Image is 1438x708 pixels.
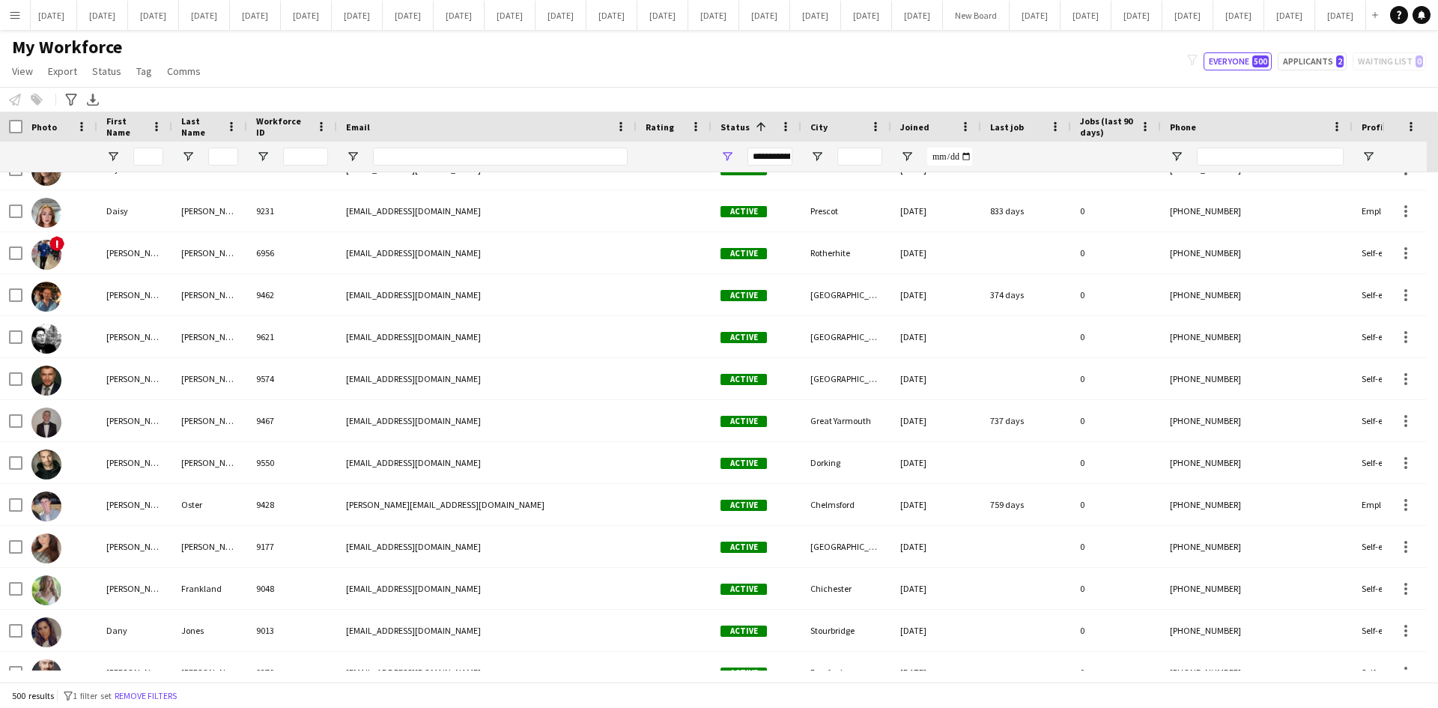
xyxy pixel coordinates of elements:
img: DARREL DRAPER [31,659,61,689]
span: Active [720,626,767,637]
div: [PERSON_NAME] [97,568,172,609]
div: [PERSON_NAME] [97,526,172,567]
img: Daisy Mccarrick [31,198,61,228]
button: [DATE] [637,1,688,30]
div: 9379 [247,652,337,693]
div: [GEOGRAPHIC_DATA] [801,526,891,567]
div: Daisy [97,190,172,232]
div: Oster [172,484,247,525]
div: [PHONE_NUMBER] [1161,190,1353,232]
div: [EMAIL_ADDRESS][DOMAIN_NAME] [337,316,637,357]
img: Daniel Lucking [31,450,61,479]
button: Remove filters [112,688,180,704]
input: Last Name Filter Input [208,148,238,166]
input: Email Filter Input [373,148,628,166]
div: [EMAIL_ADDRESS][DOMAIN_NAME] [337,442,637,483]
div: [PERSON_NAME] [172,400,247,441]
div: Dorking [801,442,891,483]
div: [DATE] [891,526,981,567]
app-action-btn: Advanced filters [62,91,80,109]
div: [PHONE_NUMBER] [1161,568,1353,609]
div: [DATE] [891,190,981,232]
span: Photo [31,121,57,133]
div: [DATE] [891,442,981,483]
div: [PERSON_NAME] [97,442,172,483]
div: [GEOGRAPHIC_DATA] [801,274,891,315]
div: 0 [1071,568,1161,609]
div: [PERSON_NAME] [97,484,172,525]
span: Active [720,248,767,259]
div: 9177 [247,526,337,567]
button: Open Filter Menu [900,150,914,163]
div: [EMAIL_ADDRESS][DOMAIN_NAME] [337,400,637,441]
button: Open Filter Menu [1170,150,1183,163]
button: [DATE] [128,1,179,30]
div: [PERSON_NAME] [172,274,247,315]
div: 0 [1071,400,1161,441]
div: [EMAIL_ADDRESS][DOMAIN_NAME] [337,610,637,651]
div: [PERSON_NAME] [97,316,172,357]
div: Rotherhite [801,232,891,273]
app-action-btn: Export XLSX [84,91,102,109]
span: Active [720,416,767,427]
button: Open Filter Menu [810,150,824,163]
div: Great Yarmouth [801,400,891,441]
button: New Board [943,1,1010,30]
div: 737 days [981,400,1071,441]
button: [DATE] [281,1,332,30]
div: [PERSON_NAME] [97,232,172,273]
div: [PHONE_NUMBER] [1161,652,1353,693]
span: First Name [106,115,145,138]
input: Phone Filter Input [1197,148,1344,166]
div: Stourbridge [801,610,891,651]
div: 9621 [247,316,337,357]
div: [PHONE_NUMBER] [1161,442,1353,483]
div: [DATE] [891,274,981,315]
div: Chichester [801,568,891,609]
span: Active [720,668,767,679]
span: My Workforce [12,36,122,58]
span: Last job [990,121,1024,133]
span: Last Name [181,115,220,138]
div: 759 days [981,484,1071,525]
button: [DATE] [485,1,536,30]
button: Everyone500 [1204,52,1272,70]
button: [DATE] [586,1,637,30]
div: [DATE] [891,316,981,357]
div: Prescot [801,190,891,232]
span: Active [720,584,767,595]
div: 9550 [247,442,337,483]
div: 6956 [247,232,337,273]
input: Workforce ID Filter Input [283,148,328,166]
span: 500 [1252,55,1269,67]
input: City Filter Input [837,148,882,166]
div: 9428 [247,484,337,525]
div: Romford [801,652,891,693]
span: Phone [1170,121,1196,133]
span: City [810,121,828,133]
div: [EMAIL_ADDRESS][DOMAIN_NAME] [337,526,637,567]
span: ! [49,236,64,251]
div: [EMAIL_ADDRESS][DOMAIN_NAME] [337,274,637,315]
a: Tag [130,61,158,81]
span: Jobs (last 90 days) [1080,115,1134,138]
button: [DATE] [1213,1,1264,30]
button: [DATE] [1162,1,1213,30]
span: Active [720,332,767,343]
button: [DATE] [739,1,790,30]
button: [DATE] [790,1,841,30]
button: Applicants2 [1278,52,1347,70]
span: Rating [646,121,674,133]
span: Workforce ID [256,115,310,138]
button: [DATE] [77,1,128,30]
span: Tag [136,64,152,78]
div: 9574 [247,358,337,399]
div: [DATE] [891,232,981,273]
div: 9462 [247,274,337,315]
div: 0 [1071,484,1161,525]
div: Frankland [172,568,247,609]
div: [PERSON_NAME] [97,358,172,399]
div: [DATE] [891,358,981,399]
a: Status [86,61,127,81]
div: [EMAIL_ADDRESS][DOMAIN_NAME] [337,652,637,693]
